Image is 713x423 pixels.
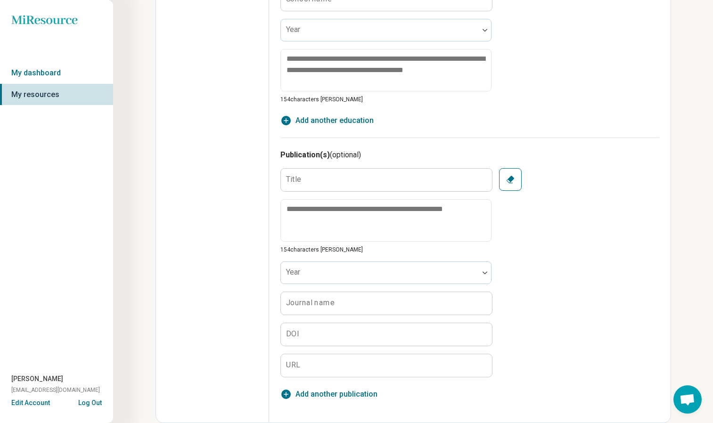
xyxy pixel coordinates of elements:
[286,268,300,277] label: Year
[78,398,102,406] button: Log Out
[673,385,702,414] div: Open chat
[286,299,335,307] label: Journal name
[280,95,492,104] p: 154 characters [PERSON_NAME]
[11,386,100,394] span: [EMAIL_ADDRESS][DOMAIN_NAME]
[280,245,492,254] p: 154 characters [PERSON_NAME]
[330,150,361,159] span: (optional)
[295,389,377,400] span: Add another publication
[280,115,374,126] button: Add another education
[286,176,301,183] label: Title
[280,389,377,400] button: Add another publication
[11,374,63,384] span: [PERSON_NAME]
[286,330,299,338] label: DOI
[11,398,50,408] button: Edit Account
[286,25,300,34] label: Year
[295,115,374,126] span: Add another education
[286,361,300,369] label: URL
[280,149,659,161] h3: Publication(s)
